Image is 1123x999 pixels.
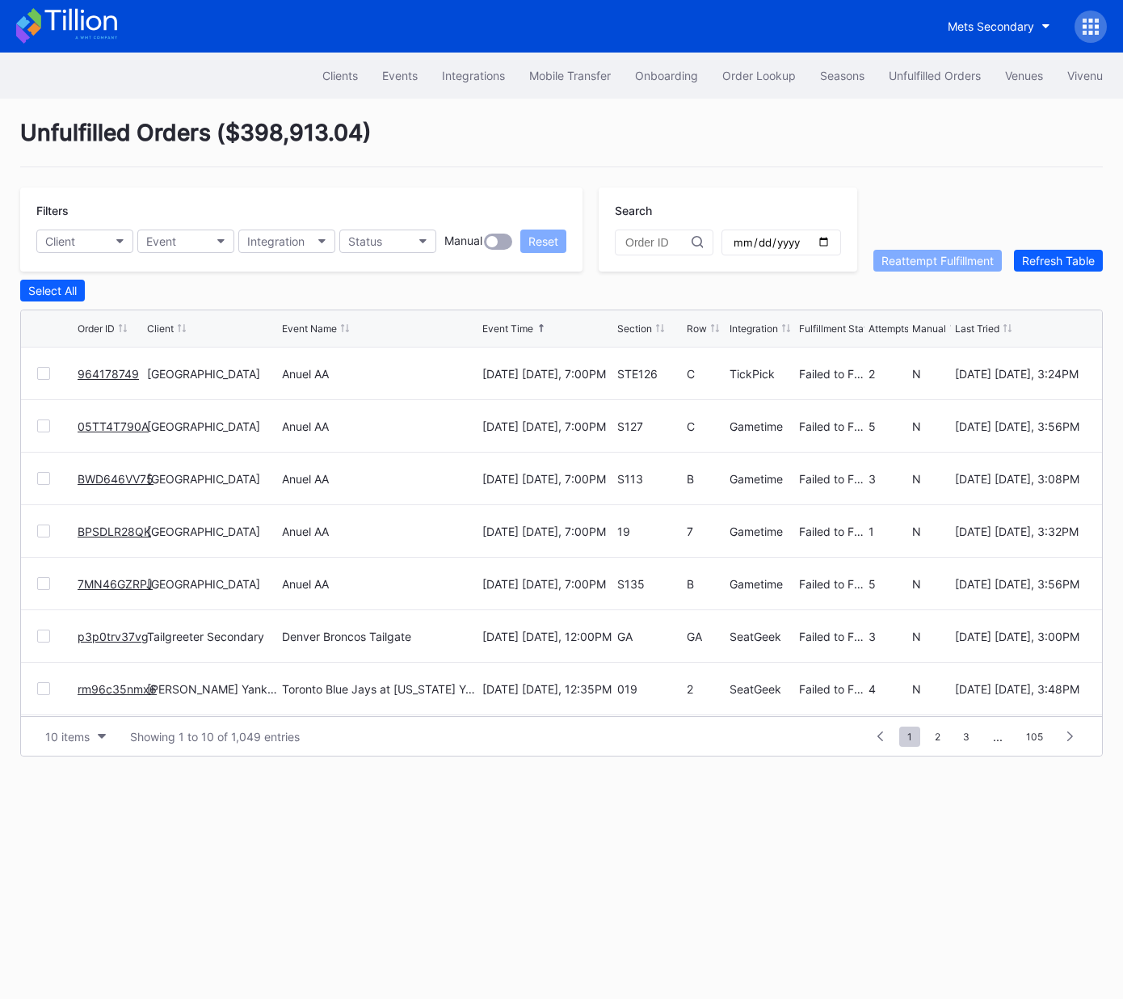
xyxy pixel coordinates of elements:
[899,727,920,747] span: 1
[869,472,908,486] div: 3
[147,472,278,486] div: [GEOGRAPHIC_DATA]
[912,367,952,381] div: N
[873,250,1002,272] button: Reattempt Fulfillment
[442,69,505,82] div: Integrations
[912,322,946,335] div: Manual
[687,367,726,381] div: C
[687,419,726,433] div: C
[948,19,1034,33] div: Mets Secondary
[617,630,683,643] div: GA
[370,61,430,91] button: Events
[482,367,613,381] div: [DATE] [DATE], 7:00PM
[1018,727,1051,747] span: 105
[687,322,707,335] div: Row
[529,69,611,82] div: Mobile Transfer
[482,577,613,591] div: [DATE] [DATE], 7:00PM
[482,525,613,538] div: [DATE] [DATE], 7:00PM
[820,69,864,82] div: Seasons
[955,322,999,335] div: Last Tried
[799,322,877,335] div: Fulfillment Status
[912,577,952,591] div: N
[78,419,149,433] a: 05TT4T790A
[1067,69,1103,82] div: Vivenu
[799,630,864,643] div: Failed to Fulfill
[444,234,482,250] div: Manual
[617,525,683,538] div: 19
[912,630,952,643] div: N
[322,69,358,82] div: Clients
[687,577,726,591] div: B
[517,61,623,91] button: Mobile Transfer
[348,234,382,248] div: Status
[687,525,726,538] div: 7
[981,730,1015,744] div: ...
[617,367,683,381] div: STE126
[78,630,149,643] a: p3p0trv37vg
[482,682,613,696] div: [DATE] [DATE], 12:35PM
[482,322,533,335] div: Event Time
[282,419,329,433] div: Anuel AA
[282,322,337,335] div: Event Name
[282,630,411,643] div: Denver Broncos Tailgate
[617,322,652,335] div: Section
[147,419,278,433] div: [GEOGRAPHIC_DATA]
[482,630,613,643] div: [DATE] [DATE], 12:00PM
[147,630,278,643] div: Tailgreeter Secondary
[623,61,710,91] button: Onboarding
[147,577,278,591] div: [GEOGRAPHIC_DATA]
[799,577,864,591] div: Failed to Fulfill
[147,525,278,538] div: [GEOGRAPHIC_DATA]
[912,419,952,433] div: N
[730,322,778,335] div: Integration
[430,61,517,91] a: Integrations
[617,419,683,433] div: S127
[730,682,795,696] div: SeatGeek
[282,577,329,591] div: Anuel AA
[877,61,993,91] button: Unfulfilled Orders
[730,525,795,538] div: Gametime
[382,69,418,82] div: Events
[955,682,1086,696] div: [DATE] [DATE], 3:48PM
[147,367,278,381] div: [GEOGRAPHIC_DATA]
[146,234,176,248] div: Event
[869,367,908,381] div: 2
[37,726,114,748] button: 10 items
[635,69,698,82] div: Onboarding
[881,254,994,268] div: Reattempt Fulfillment
[520,230,566,253] button: Reset
[247,234,305,248] div: Integration
[955,525,1086,538] div: [DATE] [DATE], 3:32PM
[78,472,154,486] a: BWD646VV75
[36,230,133,253] button: Client
[808,61,877,91] button: Seasons
[869,682,908,696] div: 4
[482,419,613,433] div: [DATE] [DATE], 7:00PM
[147,322,174,335] div: Client
[730,630,795,643] div: SeatGeek
[615,204,841,217] div: Search
[710,61,808,91] button: Order Lookup
[617,472,683,486] div: S113
[993,61,1055,91] button: Venues
[799,682,864,696] div: Failed to Fulfill
[78,525,151,538] a: BPSDLR28QK
[625,236,692,249] input: Order ID
[20,280,85,301] button: Select All
[1055,61,1115,91] button: Vivenu
[282,525,329,538] div: Anuel AA
[687,472,726,486] div: B
[45,234,75,248] div: Client
[78,322,115,335] div: Order ID
[482,472,613,486] div: [DATE] [DATE], 7:00PM
[687,630,726,643] div: GA
[730,419,795,433] div: Gametime
[799,525,864,538] div: Failed to Fulfill
[722,69,796,82] div: Order Lookup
